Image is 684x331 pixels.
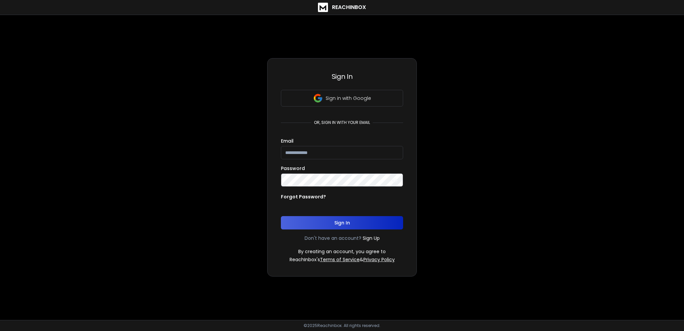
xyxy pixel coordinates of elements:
[281,216,403,229] button: Sign In
[363,235,380,241] a: Sign Up
[326,95,371,102] p: Sign in with Google
[304,323,380,328] p: © 2025 Reachinbox. All rights reserved.
[318,3,366,12] a: ReachInbox
[318,3,328,12] img: logo
[290,256,395,263] p: ReachInbox's &
[281,193,326,200] p: Forgot Password?
[332,3,366,11] h1: ReachInbox
[363,256,395,263] a: Privacy Policy
[311,120,373,125] p: or, sign in with your email
[320,256,360,263] a: Terms of Service
[305,235,361,241] p: Don't have an account?
[281,139,294,143] label: Email
[281,166,305,171] label: Password
[281,90,403,107] button: Sign in with Google
[298,248,386,255] p: By creating an account, you agree to
[281,72,403,81] h3: Sign In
